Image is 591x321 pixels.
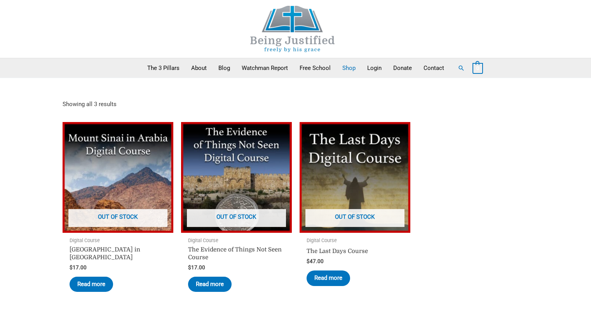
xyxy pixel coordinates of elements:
span: 0 [476,65,479,71]
span: Digital Course [307,237,403,244]
span: Digital Course [70,237,166,244]
a: Login [361,58,387,78]
a: Free School [294,58,336,78]
span: Out of stock [187,209,286,227]
bdi: 17.00 [70,264,87,270]
a: Out of stock [300,122,410,233]
a: [GEOGRAPHIC_DATA] in [GEOGRAPHIC_DATA] [70,246,166,264]
span: Out of stock [305,209,404,227]
span: Digital Course [188,237,285,244]
span: $ [188,264,191,270]
span: $ [70,264,73,270]
h2: The Last Days Course [307,248,403,255]
a: Watchman Report [236,58,294,78]
a: Out of stock [63,122,173,233]
a: About [185,58,213,78]
a: Contact [418,58,450,78]
img: Mount Sinai in Arabia Course [63,122,173,233]
a: View Shopping Cart, empty [472,65,483,72]
a: Blog [213,58,236,78]
img: The Evidence of Things Not Seen Course [181,122,292,233]
a: Out of stock [181,122,292,233]
a: Shop [336,58,361,78]
a: Read more about “The Evidence of Things Not Seen Course” [188,277,232,292]
a: Search button [458,65,465,72]
a: Donate [387,58,418,78]
span: $ [307,258,310,264]
a: The Last Days Course [307,248,403,258]
a: The 3 Pillars [141,58,185,78]
a: The Evidence of Things Not Seen Course [188,246,285,264]
img: The Last Days Course [300,122,410,233]
nav: Primary Site Navigation [141,58,450,78]
h2: The Evidence of Things Not Seen Course [188,246,285,261]
bdi: 47.00 [307,258,324,264]
span: Out of stock [68,209,167,227]
p: Showing all 3 results [63,101,117,107]
a: Read more about “The Last Days Course” [307,270,350,286]
bdi: 17.00 [188,264,205,270]
img: Being Justified [234,6,351,52]
h2: [GEOGRAPHIC_DATA] in [GEOGRAPHIC_DATA] [70,246,166,261]
a: Read more about “Mount Sinai in Arabia Course” [70,277,113,292]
